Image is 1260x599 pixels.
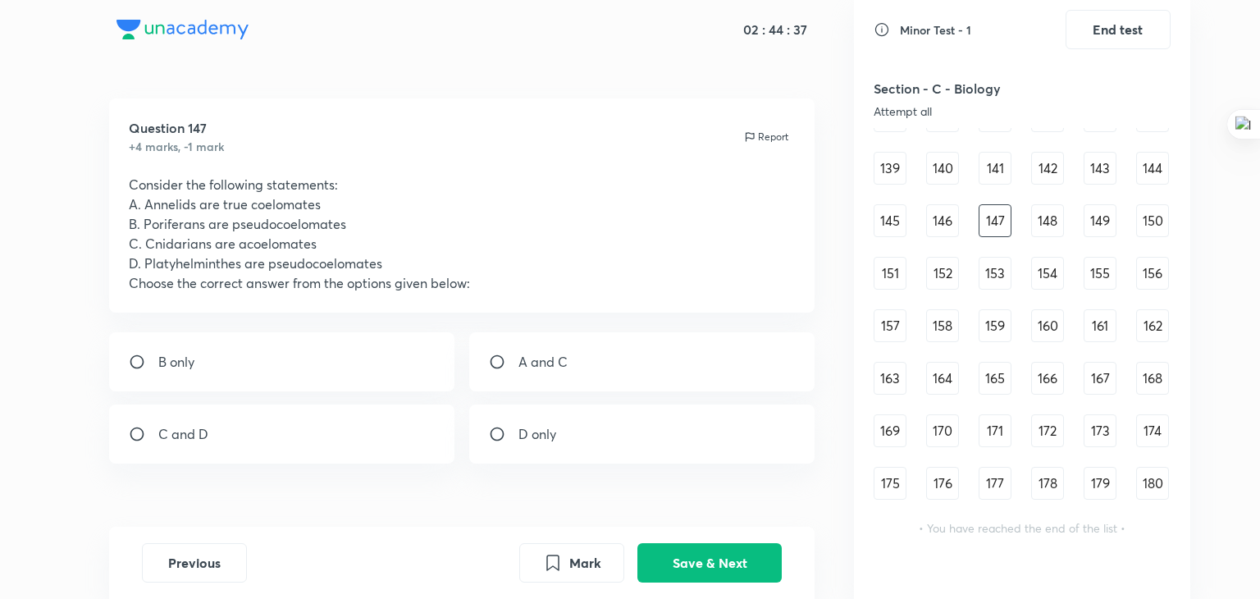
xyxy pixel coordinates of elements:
div: 151 [874,257,906,290]
h6: +4 marks, -1 mark [129,138,224,155]
div: 170 [926,414,959,447]
p: C and D [158,424,208,444]
div: 176 [926,467,959,500]
div: 140 [926,152,959,185]
div: 159 [979,309,1011,342]
div: Attempt all [874,105,1081,118]
div: 180 [1136,467,1169,500]
p: Consider the following statements: [129,175,796,194]
div: 154 [1031,257,1064,290]
p: A. Annelids are true coelomates [129,194,796,214]
button: Save & Next [637,543,782,583]
p: A and C [518,352,568,372]
div: 179 [1084,467,1116,500]
img: report icon [743,130,756,144]
div: 139 [874,152,906,185]
div: 149 [1084,204,1116,237]
p: B only [158,352,194,372]
p: D only [518,424,556,444]
h5: 02 : [743,21,765,38]
p: • You have reached the end of the list • [874,519,1171,537]
button: End test [1066,10,1171,49]
div: 158 [926,309,959,342]
div: 146 [926,204,959,237]
div: 163 [874,362,906,395]
div: 171 [979,414,1011,447]
div: 142 [1031,152,1064,185]
p: C. Cnidarians are acoelomates [129,234,796,254]
div: 153 [979,257,1011,290]
div: 173 [1084,414,1116,447]
div: 164 [926,362,959,395]
div: 178 [1031,467,1064,500]
h6: Minor Test - 1 [900,21,971,39]
p: Choose the correct answer from the options given below: [129,273,796,293]
div: 166 [1031,362,1064,395]
h5: Question 147 [129,118,224,138]
div: 156 [1136,257,1169,290]
div: 172 [1031,414,1064,447]
div: 174 [1136,414,1169,447]
p: D. Platyhelminthes are pseudocoelomates [129,254,796,273]
div: 150 [1136,204,1169,237]
div: 169 [874,414,906,447]
div: 152 [926,257,959,290]
div: 141 [979,152,1011,185]
h5: 37 [790,21,807,38]
button: Previous [142,543,247,583]
h5: 44 : [765,21,790,38]
div: 143 [1084,152,1116,185]
div: 177 [979,467,1011,500]
div: 145 [874,204,906,237]
div: 167 [1084,362,1116,395]
div: 160 [1031,309,1064,342]
div: 165 [979,362,1011,395]
div: 175 [874,467,906,500]
p: B. Poriferans are pseudocoelomates [129,214,796,234]
div: 144 [1136,152,1169,185]
div: 168 [1136,362,1169,395]
div: 157 [874,309,906,342]
h5: Section - C - Biology [874,79,1081,98]
div: 147 [979,204,1011,237]
div: 162 [1136,309,1169,342]
div: 148 [1031,204,1064,237]
div: 155 [1084,257,1116,290]
div: 161 [1084,309,1116,342]
p: Report [758,130,788,144]
button: Mark [519,543,624,583]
